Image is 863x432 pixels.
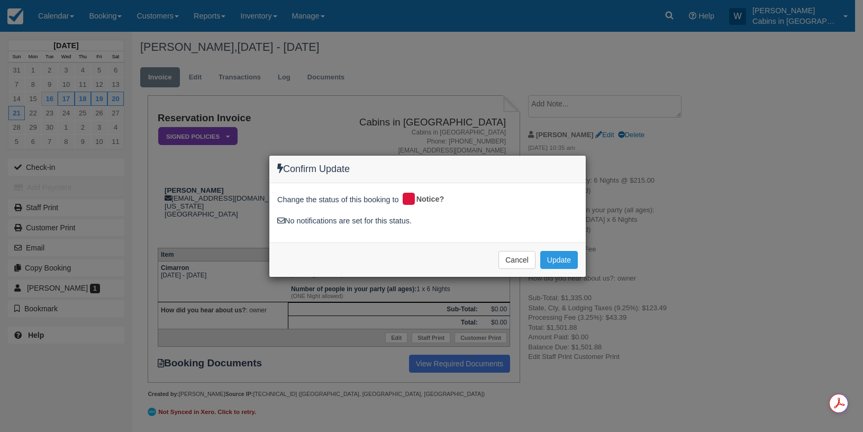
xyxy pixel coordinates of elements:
[277,164,578,175] h4: Confirm Update
[277,194,399,208] span: Change the status of this booking to
[540,251,578,269] button: Update
[277,215,578,227] div: No notifications are set for this status.
[498,251,535,269] button: Cancel
[401,191,452,208] div: Notice?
